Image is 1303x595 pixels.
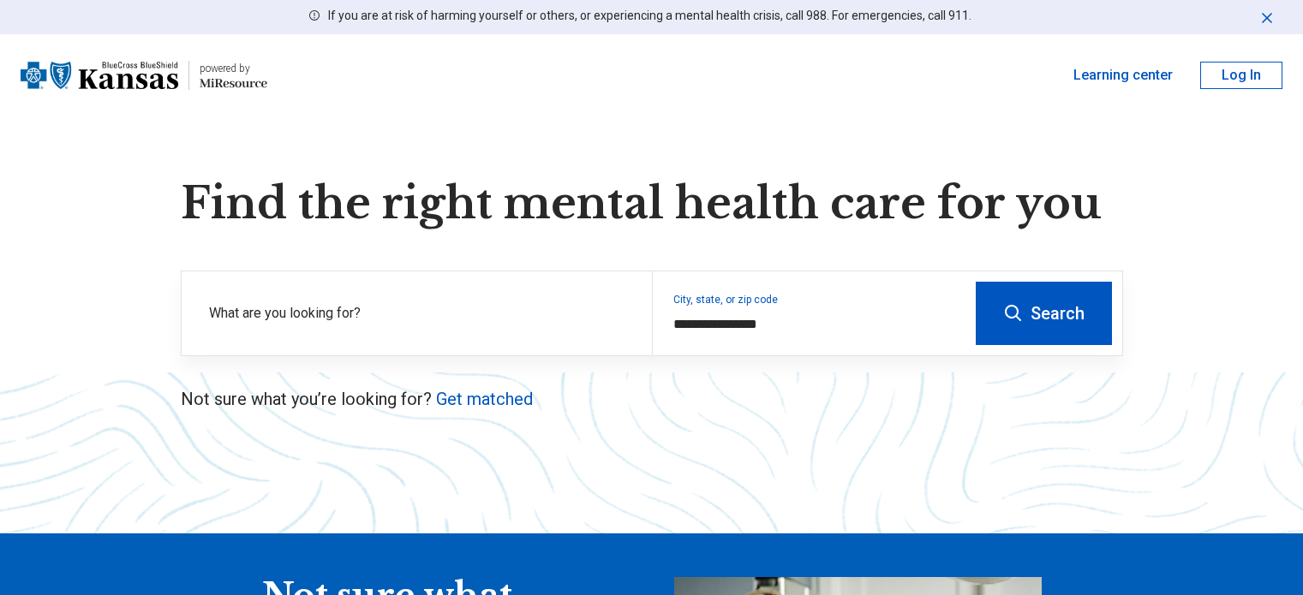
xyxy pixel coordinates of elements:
[1258,7,1276,27] button: Dismiss
[181,178,1123,229] h1: Find the right mental health care for you
[21,55,178,96] img: Blue Cross Blue Shield Kansas
[181,387,1123,411] p: Not sure what you’re looking for?
[209,303,631,324] label: What are you looking for?
[976,282,1112,345] button: Search
[21,55,267,96] a: Blue Cross Blue Shield Kansaspowered by
[1200,62,1282,89] button: Log In
[1073,65,1173,86] a: Learning center
[200,61,267,76] div: powered by
[436,389,533,409] a: Get matched
[328,7,971,25] p: If you are at risk of harming yourself or others, or experiencing a mental health crisis, call 98...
